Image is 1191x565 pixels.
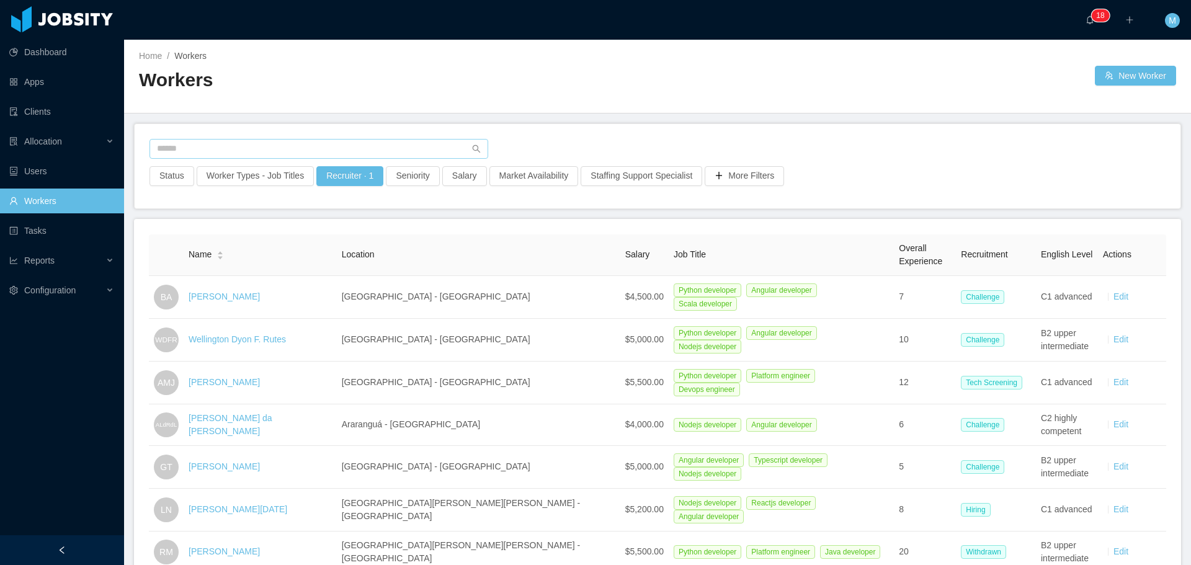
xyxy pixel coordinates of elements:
[894,489,956,532] td: 8
[442,166,487,186] button: Salary
[1113,504,1128,514] a: Edit
[581,166,702,186] button: Staffing Support Specialist
[674,283,741,297] span: Python developer
[961,545,1006,559] span: Withdrawn
[746,326,816,340] span: Angular developer
[674,418,741,432] span: Nodejs developer
[625,419,664,429] span: $4,000.00
[894,362,956,404] td: 12
[197,166,314,186] button: Worker Types - Job Titles
[9,159,114,184] a: icon: robotUsers
[625,249,650,259] span: Salary
[674,326,741,340] span: Python developer
[9,256,18,265] i: icon: line-chart
[1113,419,1128,429] a: Edit
[961,333,1004,347] span: Challenge
[894,446,956,489] td: 5
[894,276,956,319] td: 7
[217,254,224,258] i: icon: caret-down
[337,489,620,532] td: [GEOGRAPHIC_DATA][PERSON_NAME][PERSON_NAME] - [GEOGRAPHIC_DATA]
[1103,249,1131,259] span: Actions
[139,68,658,93] h2: Workers
[820,545,880,559] span: Java developer
[342,249,375,259] span: Location
[1113,461,1128,471] a: Edit
[674,467,741,481] span: Nodejs developer
[174,51,207,61] span: Workers
[217,250,224,254] i: icon: caret-up
[674,340,741,354] span: Nodejs developer
[1169,13,1176,28] span: M
[749,453,827,467] span: Typescript developer
[961,418,1004,432] span: Challenge
[1036,362,1098,404] td: C1 advanced
[337,319,620,362] td: [GEOGRAPHIC_DATA] - [GEOGRAPHIC_DATA]
[674,496,741,510] span: Nodejs developer
[674,249,706,259] span: Job Title
[155,329,177,350] span: WDFR
[1100,9,1105,22] p: 8
[337,362,620,404] td: [GEOGRAPHIC_DATA] - [GEOGRAPHIC_DATA]
[1096,9,1100,22] p: 1
[746,496,816,510] span: Reactjs developer
[9,286,18,295] i: icon: setting
[746,283,816,297] span: Angular developer
[961,377,1027,387] a: Tech Screening
[9,189,114,213] a: icon: userWorkers
[161,497,172,522] span: LN
[746,418,816,432] span: Angular developer
[386,166,439,186] button: Seniority
[746,545,815,559] span: Platform engineer
[894,319,956,362] td: 10
[961,460,1004,474] span: Challenge
[625,377,664,387] span: $5,500.00
[705,166,784,186] button: icon: plusMore Filters
[9,137,18,146] i: icon: solution
[961,376,1022,389] span: Tech Screening
[1113,546,1128,556] a: Edit
[337,276,620,319] td: [GEOGRAPHIC_DATA] - [GEOGRAPHIC_DATA]
[1095,66,1176,86] button: icon: usergroup-addNew Worker
[337,404,620,446] td: Araranguá - [GEOGRAPHIC_DATA]
[961,503,990,517] span: Hiring
[899,243,942,266] span: Overall Experience
[9,99,114,124] a: icon: auditClients
[216,249,224,258] div: Sort
[1036,489,1098,532] td: C1 advanced
[961,249,1007,259] span: Recruitment
[746,369,815,383] span: Platform engineer
[961,291,1009,301] a: Challenge
[1036,446,1098,489] td: B2 upper intermediate
[1113,334,1128,344] a: Edit
[489,166,579,186] button: Market Availability
[674,545,741,559] span: Python developer
[189,413,272,436] a: [PERSON_NAME] da [PERSON_NAME]
[24,136,62,146] span: Allocation
[9,40,114,65] a: icon: pie-chartDashboard
[189,334,286,344] a: Wellington Dyon F. Rutes
[472,145,481,153] i: icon: search
[161,285,172,309] span: BA
[9,69,114,94] a: icon: appstoreApps
[961,546,1011,556] a: Withdrawn
[625,546,664,556] span: $5,500.00
[167,51,169,61] span: /
[625,334,664,344] span: $5,000.00
[189,461,260,471] a: [PERSON_NAME]
[1041,249,1092,259] span: English Level
[189,248,212,261] span: Name
[894,404,956,446] td: 6
[189,291,260,301] a: [PERSON_NAME]
[625,461,664,471] span: $5,000.00
[189,504,287,514] a: [PERSON_NAME][DATE]
[1113,377,1128,387] a: Edit
[149,166,194,186] button: Status
[674,510,744,523] span: Angular developer
[674,369,741,383] span: Python developer
[961,461,1009,471] a: Challenge
[189,377,260,387] a: [PERSON_NAME]
[674,383,740,396] span: Devops engineer
[1113,291,1128,301] a: Edit
[316,166,383,186] button: Recruiter · 1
